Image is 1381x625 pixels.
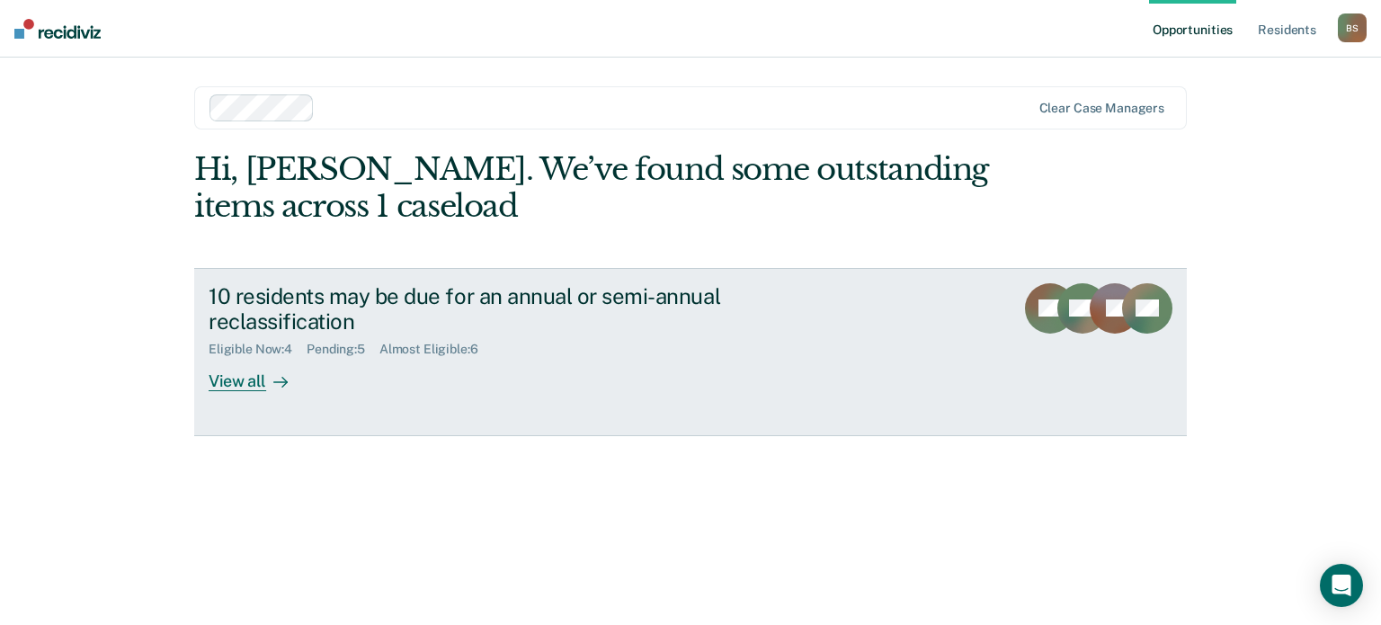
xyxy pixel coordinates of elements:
[1320,564,1363,607] div: Open Intercom Messenger
[209,357,309,392] div: View all
[209,342,307,357] div: Eligible Now : 4
[194,151,988,225] div: Hi, [PERSON_NAME]. We’ve found some outstanding items across 1 caseload
[14,19,101,39] img: Recidiviz
[194,268,1187,436] a: 10 residents may be due for an annual or semi-annual reclassificationEligible Now:4Pending:5Almos...
[1039,101,1164,116] div: Clear case managers
[307,342,379,357] div: Pending : 5
[1338,13,1367,42] button: BS
[379,342,493,357] div: Almost Eligible : 6
[209,283,840,335] div: 10 residents may be due for an annual or semi-annual reclassification
[1338,13,1367,42] div: B S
